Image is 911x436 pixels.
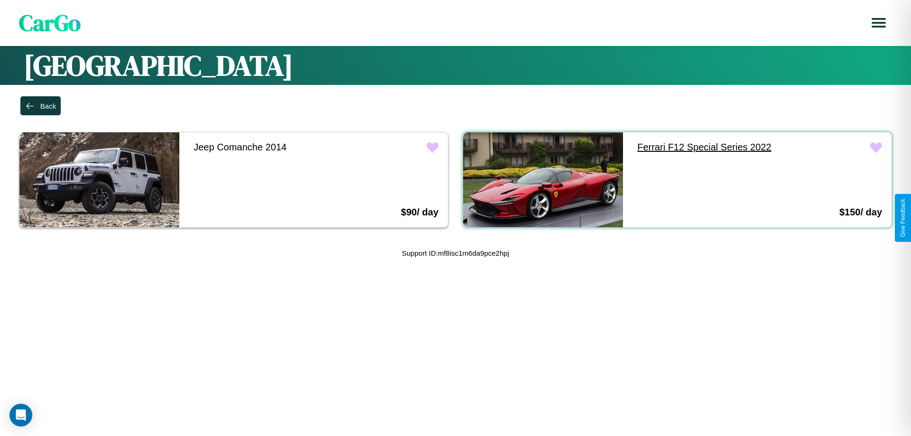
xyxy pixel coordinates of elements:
a: Jeep Comanche 2014 [184,132,344,162]
div: Back [40,102,56,110]
p: Support ID: mf8isc1m6da9pce2hpj [402,247,509,260]
button: Back [20,96,61,115]
div: Open Intercom Messenger [9,404,32,427]
h3: $ 150 / day [839,207,882,218]
h1: [GEOGRAPHIC_DATA] [24,46,887,85]
a: Ferrari F12 Special Series 2022 [628,132,788,162]
button: Open menu [865,9,892,36]
div: Give Feedback [900,199,906,237]
span: CarGo [19,7,81,38]
h3: $ 90 / day [401,207,438,218]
